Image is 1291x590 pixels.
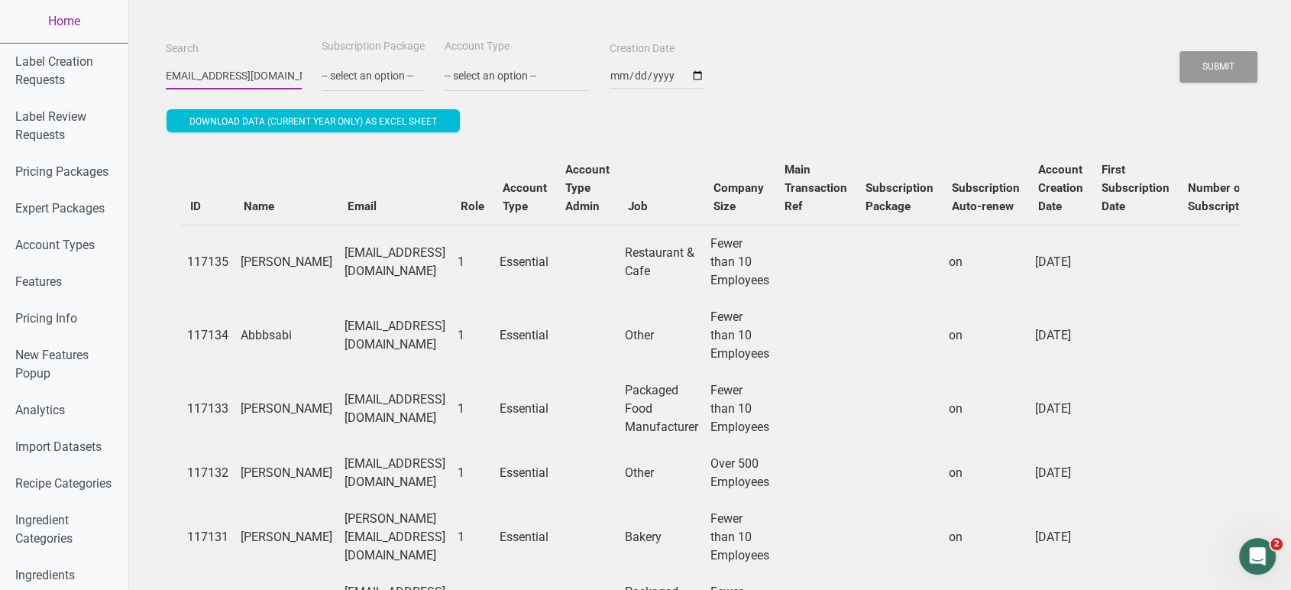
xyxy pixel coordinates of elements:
[619,225,704,299] td: Restaurant & Cafe
[704,501,775,574] td: Fewer than 10 Employees
[785,163,847,213] b: Main Transaction Ref
[565,163,610,213] b: Account Type Admin
[167,109,460,132] button: Download data (current year only) as excel sheet
[181,372,235,446] td: 117133
[619,501,704,574] td: Bakery
[493,501,556,574] td: Essential
[493,446,556,501] td: Essential
[493,299,556,372] td: Essential
[338,372,451,446] td: [EMAIL_ADDRESS][DOMAIN_NAME]
[1029,299,1092,372] td: [DATE]
[451,501,493,574] td: 1
[338,501,451,574] td: [PERSON_NAME][EMAIL_ADDRESS][DOMAIN_NAME]
[445,39,510,54] label: Account Type
[181,299,235,372] td: 117134
[943,372,1029,446] td: on
[1239,538,1276,575] iframe: Intercom live chat
[1188,181,1262,213] b: Number of Subscriptions
[704,446,775,501] td: Over 500 Employees
[235,501,338,574] td: [PERSON_NAME]
[1029,446,1092,501] td: [DATE]
[943,501,1029,574] td: on
[619,372,704,446] td: Packaged Food Manufacturer
[610,41,675,57] label: Creation Date
[338,225,451,299] td: [EMAIL_ADDRESS][DOMAIN_NAME]
[943,299,1029,372] td: on
[461,199,484,213] b: Role
[338,299,451,372] td: [EMAIL_ADDRESS][DOMAIN_NAME]
[619,446,704,501] td: Other
[190,199,201,213] b: ID
[322,39,425,54] label: Subscription Package
[619,299,704,372] td: Other
[451,446,493,501] td: 1
[1038,163,1083,213] b: Account Creation Date
[181,225,235,299] td: 117135
[713,181,764,213] b: Company Size
[1029,372,1092,446] td: [DATE]
[181,446,235,501] td: 117132
[189,116,437,127] span: Download data (current year only) as excel sheet
[235,446,338,501] td: [PERSON_NAME]
[338,446,451,501] td: [EMAIL_ADDRESS][DOMAIN_NAME]
[1102,163,1170,213] b: First Subscription Date
[704,225,775,299] td: Fewer than 10 Employees
[451,372,493,446] td: 1
[244,199,274,213] b: Name
[235,225,338,299] td: [PERSON_NAME]
[704,372,775,446] td: Fewer than 10 Employees
[1029,225,1092,299] td: [DATE]
[493,372,556,446] td: Essential
[451,299,493,372] td: 1
[235,299,338,372] td: Abbbsabi
[348,199,377,213] b: Email
[866,181,933,213] b: Subscription Package
[1270,538,1283,550] span: 2
[235,372,338,446] td: [PERSON_NAME]
[503,181,547,213] b: Account Type
[166,41,199,57] label: Search
[1179,51,1257,83] button: Submit
[628,199,648,213] b: Job
[943,225,1029,299] td: on
[704,299,775,372] td: Fewer than 10 Employees
[943,446,1029,501] td: on
[181,501,235,574] td: 117131
[1029,501,1092,574] td: [DATE]
[493,225,556,299] td: Essential
[451,225,493,299] td: 1
[952,181,1020,213] b: Subscription Auto-renew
